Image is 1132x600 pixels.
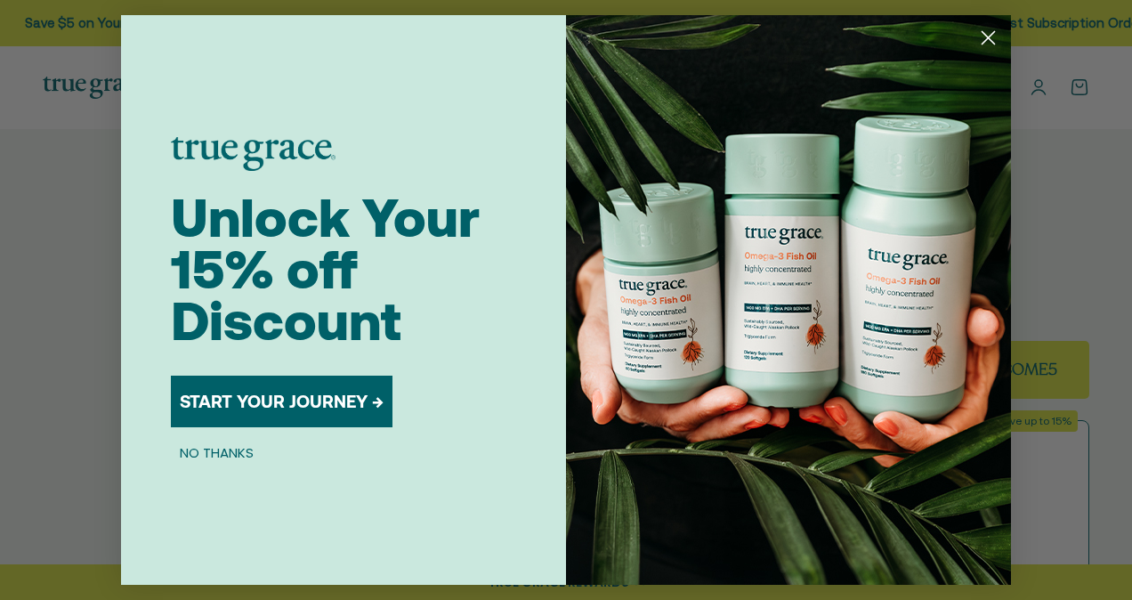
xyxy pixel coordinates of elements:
[171,187,480,352] span: Unlock Your 15% off Discount
[171,137,336,171] img: logo placeholder
[973,22,1004,53] button: Close dialog
[171,442,263,463] button: NO THANKS
[566,15,1011,585] img: 098727d5-50f8-4f9b-9554-844bb8da1403.jpeg
[171,376,392,427] button: START YOUR JOURNEY →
